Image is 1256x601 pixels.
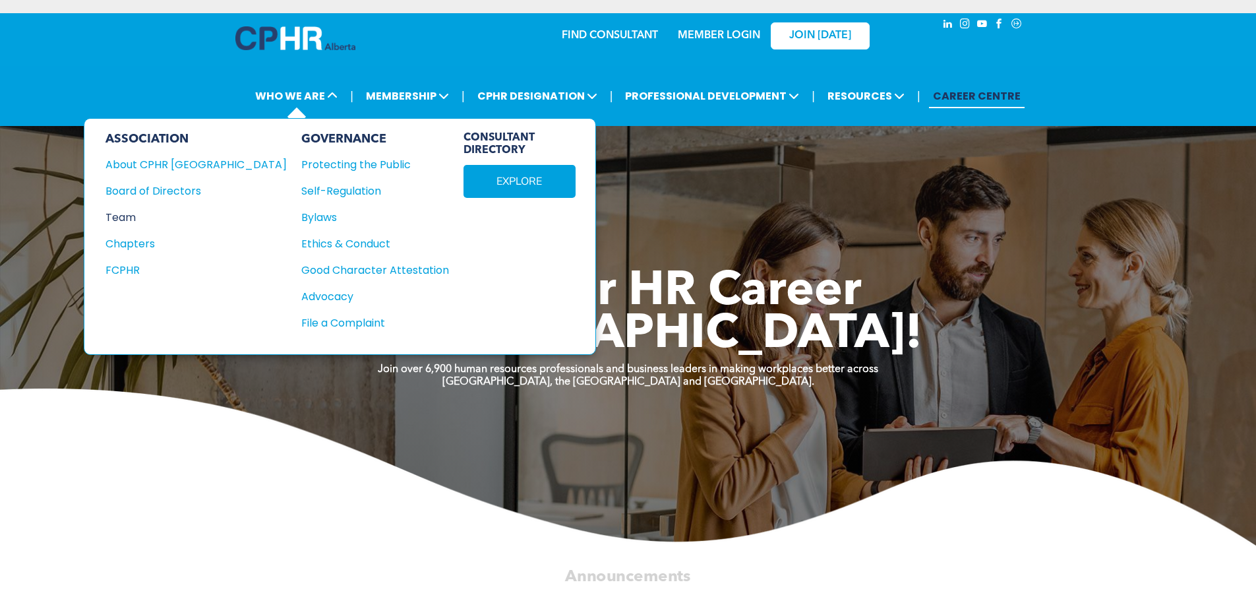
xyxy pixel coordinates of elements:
div: GOVERNANCE [301,132,449,146]
div: FCPHR [105,262,269,278]
span: RESOURCES [823,84,909,108]
span: WHO WE ARE [251,84,342,108]
a: Board of Directors [105,183,287,199]
div: Board of Directors [105,183,269,199]
div: Chapters [105,236,269,252]
li: | [812,82,815,110]
a: JOIN [DATE] [771,22,870,49]
div: Self-Regulation [301,183,434,199]
span: MEMBERSHIP [362,84,453,108]
img: A blue and white logo for cp alberta [235,26,355,50]
a: CAREER CENTRE [929,84,1025,108]
a: File a Complaint [301,315,449,331]
a: facebook [992,16,1007,34]
a: Self-Regulation [301,183,449,199]
a: Chapters [105,236,287,252]
div: Good Character Attestation [301,262,434,278]
a: FCPHR [105,262,287,278]
span: PROFESSIONAL DEVELOPMENT [621,84,803,108]
div: Bylaws [301,209,434,226]
a: Ethics & Conduct [301,236,449,252]
span: To [GEOGRAPHIC_DATA]! [334,311,922,359]
a: MEMBER LOGIN [678,30,760,41]
li: | [917,82,920,110]
a: Social network [1009,16,1024,34]
a: linkedin [941,16,955,34]
strong: Join over 6,900 human resources professionals and business leaders in making workplaces better ac... [378,364,878,375]
div: Protecting the Public [301,156,434,173]
div: About CPHR [GEOGRAPHIC_DATA] [105,156,269,173]
a: instagram [958,16,972,34]
div: Advocacy [301,288,434,305]
span: CPHR DESIGNATION [473,84,601,108]
a: Team [105,209,287,226]
div: Team [105,209,269,226]
strong: [GEOGRAPHIC_DATA], the [GEOGRAPHIC_DATA] and [GEOGRAPHIC_DATA]. [442,377,814,387]
a: Bylaws [301,209,449,226]
li: | [610,82,613,110]
span: JOIN [DATE] [789,30,851,42]
a: EXPLORE [464,165,576,198]
a: FIND CONSULTANT [562,30,658,41]
a: About CPHR [GEOGRAPHIC_DATA] [105,156,287,173]
li: | [462,82,465,110]
a: Advocacy [301,288,449,305]
div: Ethics & Conduct [301,236,434,252]
span: CONSULTANT DIRECTORY [464,132,576,157]
div: File a Complaint [301,315,434,331]
span: Take Your HR Career [394,269,862,316]
li: | [350,82,353,110]
a: youtube [975,16,990,34]
span: Announcements [565,569,690,585]
a: Protecting the Public [301,156,449,173]
a: Good Character Attestation [301,262,449,278]
div: ASSOCIATION [105,132,287,146]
